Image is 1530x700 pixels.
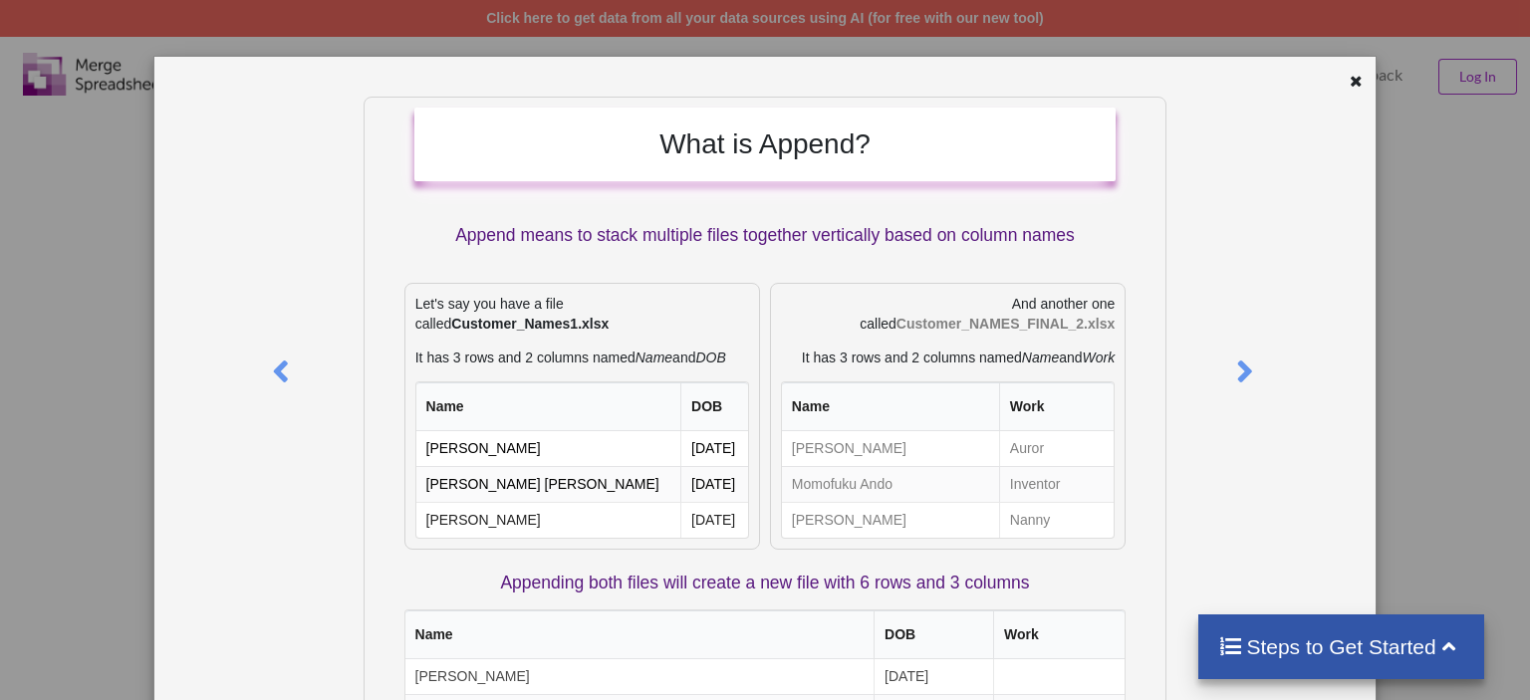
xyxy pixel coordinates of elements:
i: Name [636,350,672,365]
b: Customer_NAMES_FINAL_2.xlsx [896,316,1115,332]
p: Let's say you have a file called [415,294,749,334]
td: Inventor [999,466,1114,502]
td: [PERSON_NAME] [416,431,681,466]
th: DOB [874,610,993,659]
p: It has 3 rows and 2 columns named and [415,348,749,367]
th: Work [993,610,1125,659]
h4: Steps to Get Started [1218,634,1464,659]
td: Nanny [999,502,1114,538]
p: Appending both files will create a new file with 6 rows and 3 columns [404,571,1127,595]
td: [DATE] [680,431,748,466]
p: Append means to stack multiple files together vertically based on column names [414,223,1117,248]
td: [DATE] [874,659,993,694]
th: Name [782,382,999,431]
td: [PERSON_NAME] [PERSON_NAME] [416,466,681,502]
p: It has 3 rows and 2 columns named and [781,348,1115,367]
th: Name [416,382,681,431]
td: [PERSON_NAME] [782,502,999,538]
td: Momofuku Ando [782,466,999,502]
th: DOB [680,382,748,431]
h2: What is Append? [434,127,1097,161]
i: Name [1022,350,1059,365]
td: Auror [999,431,1114,466]
i: DOB [695,350,725,365]
td: [PERSON_NAME] [782,431,999,466]
i: Work [1083,350,1116,365]
b: Customer_Names1.xlsx [451,316,609,332]
td: [DATE] [680,502,748,538]
th: Work [999,382,1114,431]
td: [PERSON_NAME] [416,502,681,538]
p: And another one called [781,294,1115,334]
td: [PERSON_NAME] [405,659,875,694]
th: Name [405,610,875,659]
td: [DATE] [680,466,748,502]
